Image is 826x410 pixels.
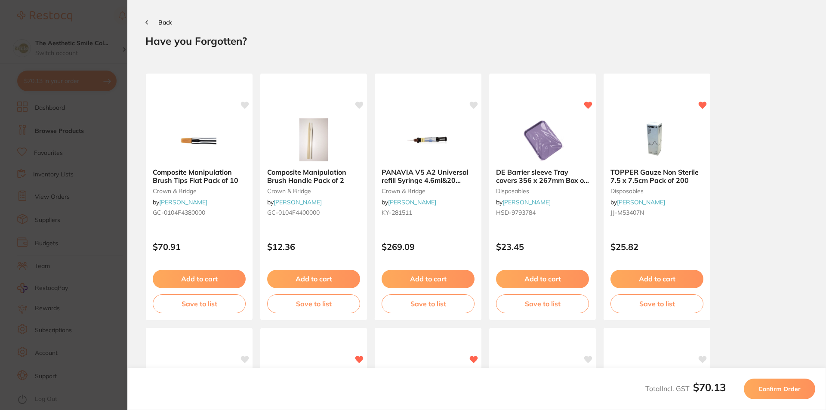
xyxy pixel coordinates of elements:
[153,270,246,288] button: Add to cart
[274,198,322,206] a: [PERSON_NAME]
[693,381,726,394] b: $70.13
[610,198,665,206] span: by
[496,209,589,216] small: HSD-9793784
[610,188,703,194] small: disposables
[645,384,726,393] span: Total Incl. GST
[400,118,456,161] img: PANAVIA V5 A2 Universal refill Syringe 4.6ml&20 Mixing tips
[153,198,207,206] span: by
[629,118,685,161] img: TOPPER Gauze Non Sterile 7.5 x 7.5cm Pack of 200
[153,188,246,194] small: crown & bridge
[267,270,360,288] button: Add to cart
[496,198,551,206] span: by
[153,168,246,184] b: Composite Manipulation Brush Tips Flat Pack of 10
[610,270,703,288] button: Add to cart
[158,18,172,26] span: Back
[496,294,589,313] button: Save to list
[382,188,475,194] small: crown & bridge
[610,209,703,216] small: JJ-M53407N
[382,198,436,206] span: by
[610,294,703,313] button: Save to list
[159,198,207,206] a: [PERSON_NAME]
[267,209,360,216] small: GC-0104F4400000
[267,168,360,184] b: Composite Manipulation Brush Handle Pack of 2
[617,198,665,206] a: [PERSON_NAME]
[153,242,246,252] p: $70.91
[153,294,246,313] button: Save to list
[382,294,475,313] button: Save to list
[267,242,360,252] p: $12.36
[267,198,322,206] span: by
[286,118,342,161] img: Composite Manipulation Brush Handle Pack of 2
[145,34,808,47] h2: Have you Forgotten?
[610,168,703,184] b: TOPPER Gauze Non Sterile 7.5 x 7.5cm Pack of 200
[496,168,589,184] b: DE Barrier sleeve Tray covers 356 x 267mm Box of 500
[171,118,227,161] img: Composite Manipulation Brush Tips Flat Pack of 10
[758,385,801,393] span: Confirm Order
[744,379,815,399] button: Confirm Order
[267,294,360,313] button: Save to list
[388,198,436,206] a: [PERSON_NAME]
[610,242,703,252] p: $25.82
[382,209,475,216] small: KY-281511
[153,209,246,216] small: GC-0104F4380000
[382,168,475,184] b: PANAVIA V5 A2 Universal refill Syringe 4.6ml&20 Mixing tips
[145,19,172,26] button: Back
[502,198,551,206] a: [PERSON_NAME]
[267,188,360,194] small: crown & bridge
[382,270,475,288] button: Add to cart
[496,242,589,252] p: $23.45
[515,118,570,161] img: DE Barrier sleeve Tray covers 356 x 267mm Box of 500
[382,242,475,252] p: $269.09
[496,270,589,288] button: Add to cart
[496,188,589,194] small: disposables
